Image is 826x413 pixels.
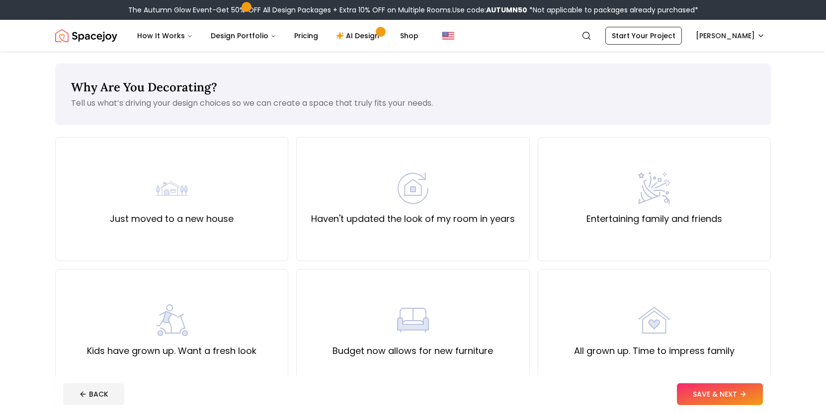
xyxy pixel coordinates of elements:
button: [PERSON_NAME] [690,27,771,45]
nav: Global [55,20,771,52]
img: Budget now allows for new furniture [397,304,429,336]
img: Just moved to a new house [156,172,188,204]
label: Haven't updated the look of my room in years [311,212,515,226]
a: Start Your Project [605,27,682,45]
label: Just moved to a new house [110,212,234,226]
img: United States [442,30,454,42]
p: Tell us what’s driving your design choices so we can create a space that truly fits your needs. [71,97,755,109]
a: Pricing [286,26,326,46]
a: AI Design [328,26,390,46]
nav: Main [129,26,426,46]
img: Spacejoy Logo [55,26,117,46]
a: Spacejoy [55,26,117,46]
button: BACK [63,383,124,405]
b: AUTUMN50 [486,5,527,15]
img: Kids have grown up. Want a fresh look [156,304,188,336]
label: Budget now allows for new furniture [332,344,493,358]
a: Shop [392,26,426,46]
span: Why Are You Decorating? [71,79,217,95]
label: All grown up. Time to impress family [574,344,735,358]
label: Entertaining family and friends [586,212,722,226]
div: The Autumn Glow Event-Get 50% OFF All Design Packages + Extra 10% OFF on Multiple Rooms. [128,5,698,15]
button: Design Portfolio [203,26,284,46]
span: Use code: [452,5,527,15]
button: SAVE & NEXT [677,383,763,405]
img: Haven't updated the look of my room in years [397,172,429,204]
label: Kids have grown up. Want a fresh look [87,344,256,358]
img: All grown up. Time to impress family [638,304,670,336]
button: How It Works [129,26,201,46]
img: Entertaining family and friends [638,172,670,204]
span: *Not applicable to packages already purchased* [527,5,698,15]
